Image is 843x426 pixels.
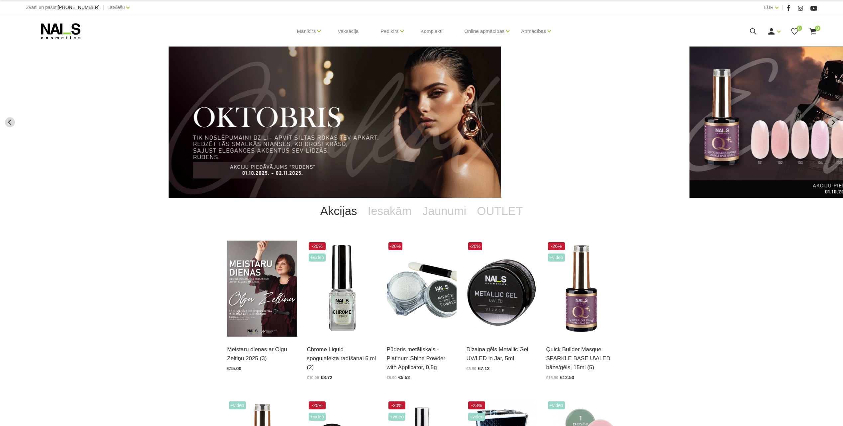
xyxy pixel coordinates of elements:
[387,375,397,380] span: €6.90
[363,198,417,224] a: Iesakām
[797,26,802,31] span: 0
[388,242,403,250] span: -20%
[57,5,99,10] a: [PHONE_NUMBER]
[107,3,125,11] a: Latviešu
[229,401,246,409] span: +Video
[464,18,504,45] a: Online apmācības
[309,413,326,421] span: +Video
[332,15,364,47] a: Vaksācija
[560,375,574,380] span: €12.50
[468,242,482,250] span: -20%
[415,15,448,47] a: Komplekti
[815,26,820,31] span: 0
[546,375,559,380] span: €16.90
[5,117,15,127] button: Go to last slide
[468,413,485,421] span: +Video
[297,18,316,45] a: Manikīrs
[307,241,377,337] img: Dizaina produkts spilgtā spoguļa efekta radīšanai.LIETOŠANA: Pirms lietošanas nepieciešams sakrat...
[309,242,326,250] span: -20%
[315,198,363,224] a: Akcijas
[548,254,565,262] span: +Video
[388,401,406,409] span: -20%
[764,3,774,11] a: EUR
[103,3,104,12] span: |
[467,345,536,363] a: Dizaina gēls Metallic Gel UV/LED in Jar, 5ml
[227,366,242,371] span: €15.00
[227,241,297,337] img: ✨ Meistaru dienas ar Olgu Zeltiņu 2025 ✨ RUDENS / Seminārs manikīra meistariem Liepāja – 7. okt.,...
[387,345,457,372] a: Pūderis metāliskais - Platinum Shine Powder with Applicator, 0,5g
[790,27,799,36] a: 0
[168,47,674,198] li: 1 of 11
[548,401,565,409] span: +Video
[782,3,783,12] span: |
[227,345,297,363] a: Meistaru dienas ar Olgu Zeltiņu 2025 (3)
[468,401,485,409] span: -23%
[321,375,332,380] span: €8.72
[828,117,838,127] button: Next slide
[307,345,377,372] a: Chrome Liquid spoguļefekta radīšanai 5 ml (2)
[467,241,536,337] img: Metallic Gel UV/LED ir intensīvi pigmentets metala dizaina gēls, kas palīdz radīt reljefu zīmējum...
[467,367,476,371] span: €8.90
[478,366,490,371] span: €7.12
[548,242,565,250] span: -26%
[380,18,398,45] a: Pedikīrs
[521,18,546,45] a: Apmācības
[809,27,817,36] a: 0
[26,3,99,12] div: Zvani un pasūti
[546,241,616,337] img: Maskējoša, viegli mirdzoša bāze/gels. Unikāls produkts ar daudz izmantošanas iespējām: •Bāze gell...
[546,345,616,372] a: Quick Builder Masque SPARKLE BASE UV/LED bāze/gēls, 15ml (5)
[309,254,326,262] span: +Video
[309,401,326,409] span: -20%
[472,198,528,224] a: OUTLET
[388,413,406,421] span: +Video
[307,375,319,380] span: €10.90
[417,198,472,224] a: Jaunumi
[387,241,457,337] img: Augstas kvalitātes, metāliskā spoguļefekta dizaina pūderis lieliskam spīdumam. Šobrīd aktuāls spi...
[398,375,410,380] span: €5.52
